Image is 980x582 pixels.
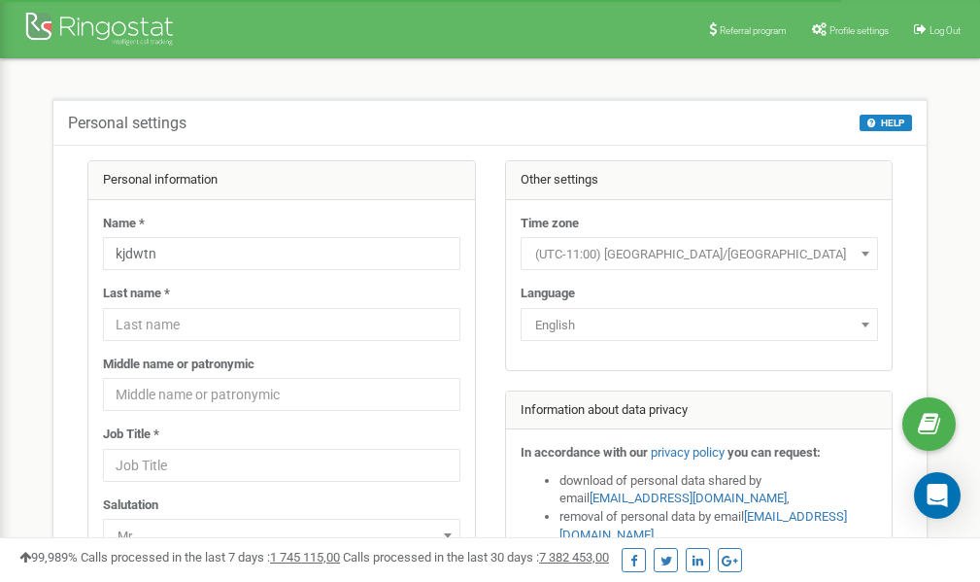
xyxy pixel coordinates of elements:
label: Salutation [103,496,158,515]
label: Time zone [521,215,579,233]
li: removal of personal data by email , [559,508,878,544]
input: Job Title [103,449,460,482]
label: Language [521,285,575,303]
span: 99,989% [19,550,78,565]
u: 7 382 453,00 [539,550,609,565]
label: Name * [103,215,145,233]
div: Open Intercom Messenger [914,472,961,519]
span: Calls processed in the last 30 days : [343,550,609,565]
div: Personal information [88,161,475,200]
li: download of personal data shared by email , [559,472,878,508]
strong: In accordance with our [521,445,648,460]
u: 1 745 115,00 [270,550,340,565]
span: Calls processed in the last 7 days : [81,550,340,565]
span: Referral program [720,25,787,36]
div: Other settings [506,161,893,200]
input: Middle name or patronymic [103,378,460,411]
label: Job Title * [103,426,159,444]
button: HELP [860,115,912,131]
a: [EMAIL_ADDRESS][DOMAIN_NAME] [590,491,787,505]
div: Information about data privacy [506,392,893,430]
span: English [527,312,871,339]
span: Profile settings [829,25,889,36]
span: Log Out [929,25,961,36]
label: Middle name or patronymic [103,356,254,374]
input: Name [103,237,460,270]
span: Mr. [110,523,454,550]
span: English [521,308,878,341]
a: privacy policy [651,445,725,460]
span: (UTC-11:00) Pacific/Midway [527,241,871,268]
span: (UTC-11:00) Pacific/Midway [521,237,878,270]
span: Mr. [103,519,460,552]
input: Last name [103,308,460,341]
strong: you can request: [727,445,821,460]
h5: Personal settings [68,115,186,132]
label: Last name * [103,285,170,303]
